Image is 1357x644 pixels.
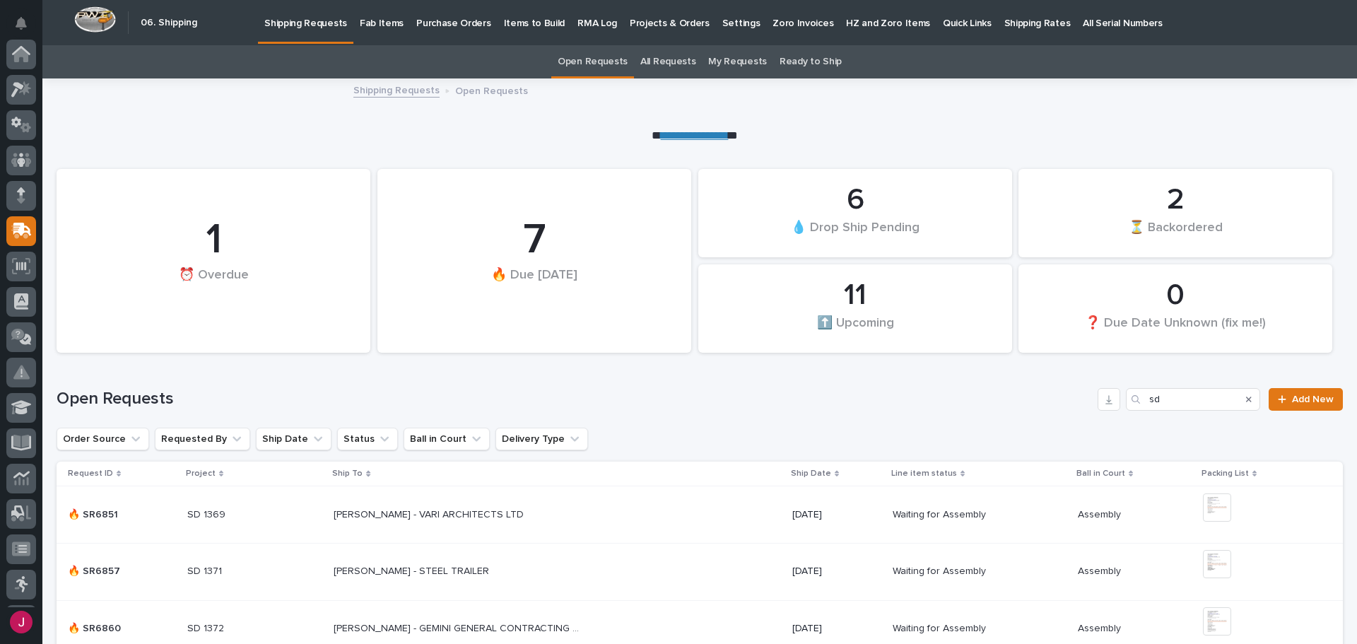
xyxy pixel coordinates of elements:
[891,466,957,481] p: Line item status
[1292,394,1334,404] span: Add New
[256,428,331,450] button: Ship Date
[722,182,988,218] div: 6
[1078,620,1124,635] p: Assembly
[640,45,695,78] a: All Requests
[57,543,1343,600] tr: 🔥 SR6857🔥 SR6857 SD 1371SD 1371 [PERSON_NAME] - STEEL TRAILER[PERSON_NAME] - STEEL TRAILER [DATE]...
[1042,182,1308,218] div: 2
[337,428,398,450] button: Status
[708,45,767,78] a: My Requests
[792,566,881,578] p: [DATE]
[68,506,121,521] p: 🔥 SR6851
[780,45,842,78] a: Ready to Ship
[1042,278,1308,313] div: 0
[68,563,123,578] p: 🔥 SR6857
[6,607,36,637] button: users-avatar
[187,620,227,635] p: SD 1372
[558,45,628,78] a: Open Requests
[495,428,588,450] button: Delivery Type
[722,315,988,344] div: ⬆️ Upcoming
[1042,219,1308,249] div: ⏳ Backordered
[68,620,124,635] p: 🔥 SR6860
[401,215,667,266] div: 7
[186,466,216,481] p: Project
[1269,388,1343,411] a: Add New
[57,389,1092,409] h1: Open Requests
[155,428,250,450] button: Requested By
[334,506,527,521] p: [PERSON_NAME] - VARI ARCHITECTS LTD
[1202,466,1249,481] p: Packing List
[1076,466,1125,481] p: Ball in Court
[791,466,831,481] p: Ship Date
[334,620,584,635] p: DARREN SEXTON - GEMINI GENERAL CONTRACTING LLC
[187,506,228,521] p: SD 1369
[893,563,989,578] p: Waiting for Assembly
[455,82,528,98] p: Open Requests
[1042,315,1308,344] div: ❓ Due Date Unknown (fix me!)
[792,623,881,635] p: [DATE]
[141,17,197,29] h2: 06. Shipping
[1078,563,1124,578] p: Assembly
[18,17,36,40] div: Notifications
[404,428,490,450] button: Ball in Court
[722,278,988,313] div: 11
[893,620,989,635] p: Waiting for Assembly
[1126,388,1260,411] input: Search
[187,563,225,578] p: SD 1371
[1078,506,1124,521] p: Assembly
[334,563,492,578] p: [PERSON_NAME] - STEEL TRAILER
[68,466,113,481] p: Request ID
[722,219,988,249] div: 💧 Drop Ship Pending
[353,81,440,98] a: Shipping Requests
[6,8,36,38] button: Notifications
[893,506,989,521] p: Waiting for Assembly
[74,6,116,33] img: Workspace Logo
[401,267,667,312] div: 🔥 Due [DATE]
[57,428,149,450] button: Order Source
[81,215,346,266] div: 1
[332,466,363,481] p: Ship To
[81,267,346,312] div: ⏰ Overdue
[792,509,881,521] p: [DATE]
[57,486,1343,543] tr: 🔥 SR6851🔥 SR6851 SD 1369SD 1369 [PERSON_NAME] - VARI ARCHITECTS LTD[PERSON_NAME] - VARI ARCHITECT...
